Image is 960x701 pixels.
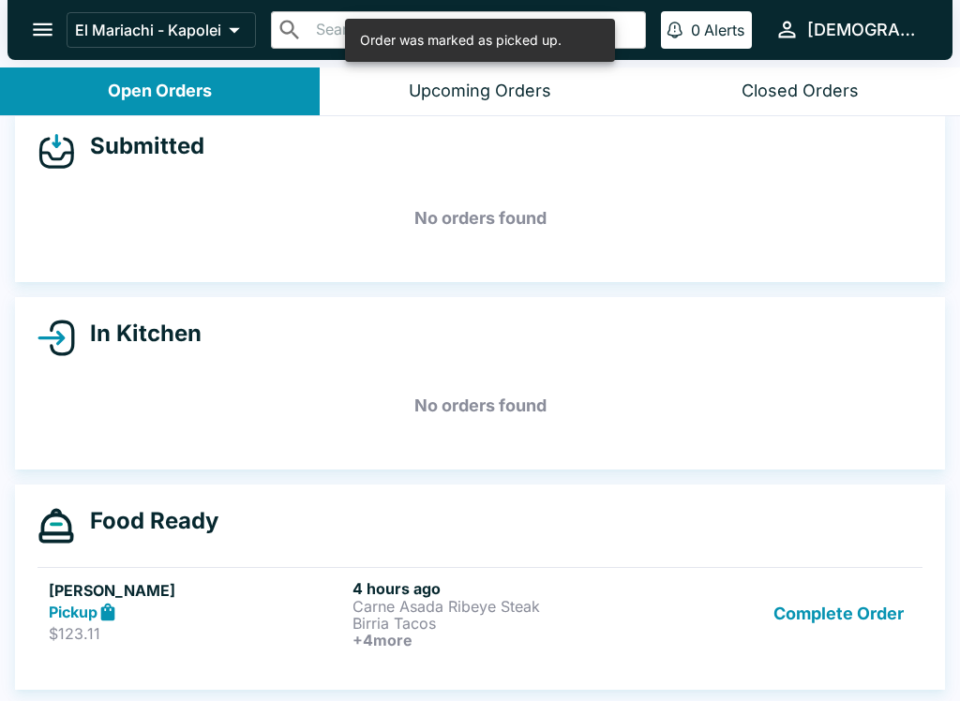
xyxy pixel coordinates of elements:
button: El Mariachi - Kapolei [67,12,256,48]
h4: Submitted [75,132,204,160]
div: [DEMOGRAPHIC_DATA] [807,19,922,41]
p: 0 [691,21,700,39]
div: Open Orders [108,81,212,102]
p: El Mariachi - Kapolei [75,21,221,39]
div: Upcoming Orders [409,81,551,102]
p: Carne Asada Ribeye Steak [352,598,649,615]
div: Order was marked as picked up. [360,24,562,56]
h6: 4 hours ago [352,579,649,598]
button: [DEMOGRAPHIC_DATA] [767,9,930,50]
input: Search orders by name or phone number [310,17,637,43]
h4: Food Ready [75,507,218,535]
h5: No orders found [37,372,922,440]
h5: No orders found [37,185,922,252]
p: $123.11 [49,624,345,643]
h6: + 4 more [352,632,649,649]
strong: Pickup [49,603,97,621]
h5: [PERSON_NAME] [49,579,345,602]
a: [PERSON_NAME]Pickup$123.114 hours agoCarne Asada Ribeye SteakBirria Tacos+4moreComplete Order [37,567,922,660]
div: Closed Orders [742,81,859,102]
p: Alerts [704,21,744,39]
p: Birria Tacos [352,615,649,632]
button: open drawer [19,6,67,53]
h4: In Kitchen [75,320,202,348]
button: Complete Order [766,579,911,649]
